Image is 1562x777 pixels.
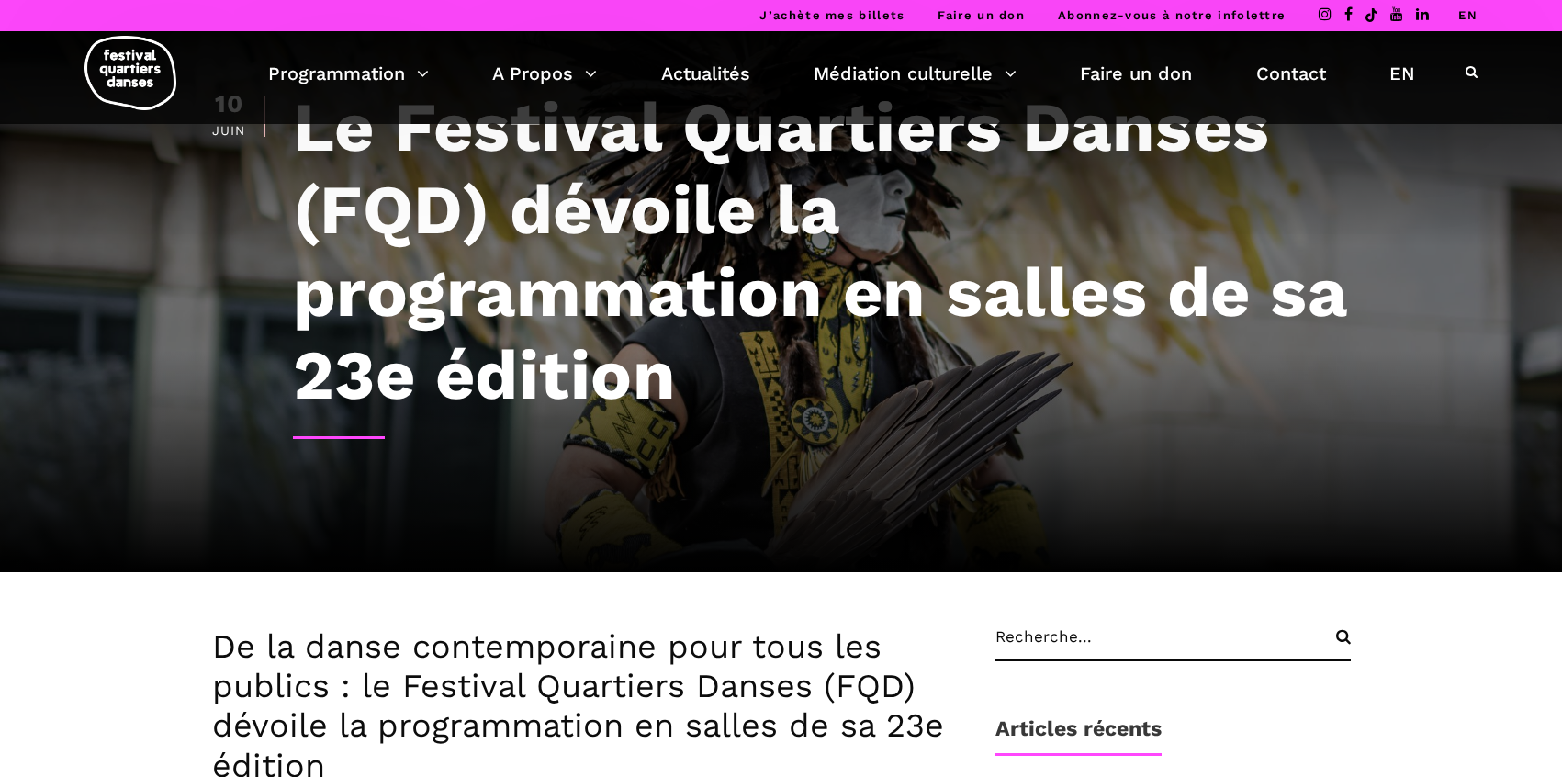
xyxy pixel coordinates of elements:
img: logo-fqd-med [84,36,176,110]
a: Faire un don [1080,58,1192,89]
a: EN [1458,8,1478,22]
a: Abonnez-vous à notre infolettre [1058,8,1286,22]
a: EN [1389,58,1415,89]
a: J’achète mes billets [759,8,905,22]
a: Contact [1256,58,1326,89]
h1: Articles récents [995,716,1162,756]
a: Programmation [268,58,429,89]
h1: Le Festival Quartiers Danses (FQD) dévoile la programmation en salles de sa 23e édition [293,85,1351,416]
a: Actualités [661,58,750,89]
input: Recherche... [995,627,1351,661]
div: Juin [212,124,246,137]
a: A Propos [492,58,597,89]
a: Faire un don [938,8,1025,22]
a: Médiation culturelle [814,58,1017,89]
